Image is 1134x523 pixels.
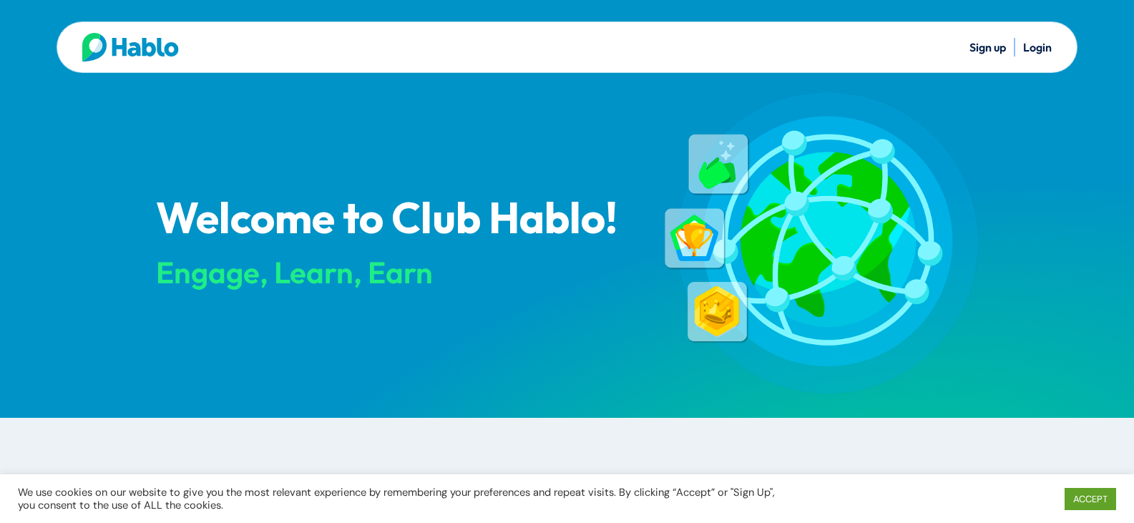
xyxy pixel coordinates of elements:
img: Hablo logo main 2 [82,33,179,62]
a: ACCEPT [1065,488,1116,510]
div: Engage, Learn, Earn [156,256,640,289]
div: We use cookies on our website to give you the most relevant experience by remembering your prefer... [18,486,787,512]
a: Login [1023,40,1052,54]
a: Sign up [969,40,1006,54]
p: Welcome to Club Hablo! [156,197,640,244]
